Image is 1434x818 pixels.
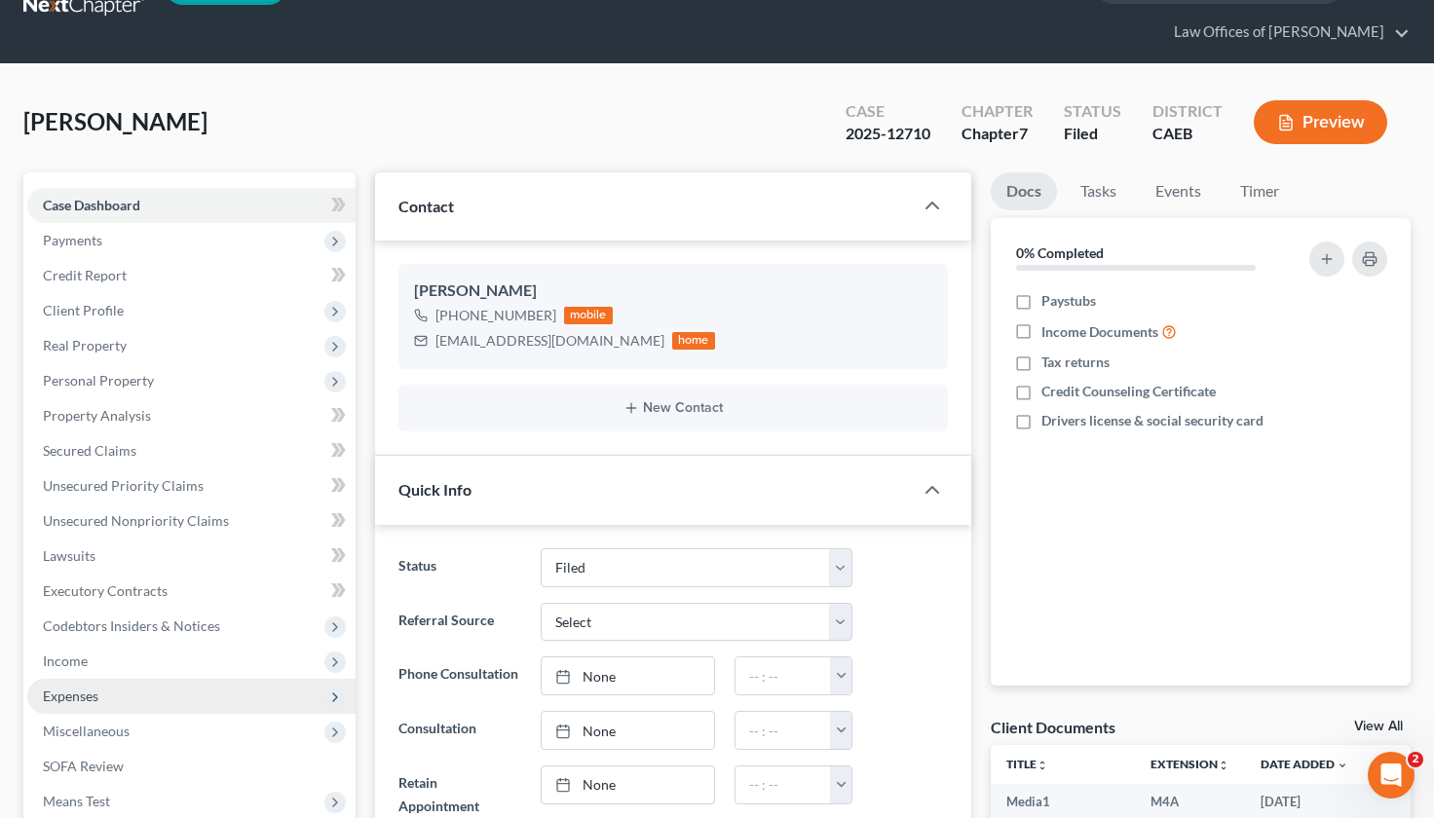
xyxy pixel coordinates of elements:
[389,656,531,695] label: Phone Consultation
[23,107,208,135] span: [PERSON_NAME]
[27,468,356,503] a: Unsecured Priority Claims
[1152,100,1223,123] div: District
[43,582,168,599] span: Executory Contracts
[846,123,930,145] div: 2025-12710
[398,197,454,215] span: Contact
[1019,124,1028,142] span: 7
[736,657,832,694] input: -- : --
[1006,757,1048,771] a: Titleunfold_more
[43,337,127,353] span: Real Property
[991,717,1115,737] div: Client Documents
[1354,720,1403,733] a: View All
[1152,123,1223,145] div: CAEB
[1016,244,1104,261] strong: 0% Completed
[389,711,531,750] label: Consultation
[542,766,714,803] a: None
[43,232,102,248] span: Payments
[1164,15,1410,50] a: Law Offices of [PERSON_NAME]
[672,332,715,350] div: home
[27,749,356,784] a: SOFA Review
[435,306,556,325] div: [PHONE_NUMBER]
[435,331,664,351] div: [EMAIL_ADDRESS][DOMAIN_NAME]
[1041,411,1264,430] span: Drivers license & social security card
[43,547,95,564] span: Lawsuits
[846,100,930,123] div: Case
[542,657,714,694] a: None
[1254,100,1387,144] button: Preview
[389,603,531,642] label: Referral Source
[1225,172,1295,210] a: Timer
[1064,123,1121,145] div: Filed
[1218,760,1229,771] i: unfold_more
[43,407,151,424] span: Property Analysis
[398,480,472,499] span: Quick Info
[962,100,1033,123] div: Chapter
[27,188,356,223] a: Case Dashboard
[542,712,714,749] a: None
[27,503,356,539] a: Unsecured Nonpriority Claims
[1151,757,1229,771] a: Extensionunfold_more
[43,758,124,774] span: SOFA Review
[43,652,88,669] span: Income
[27,398,356,433] a: Property Analysis
[1064,100,1121,123] div: Status
[27,539,356,574] a: Lawsuits
[1065,172,1132,210] a: Tasks
[43,372,154,389] span: Personal Property
[43,197,140,213] span: Case Dashboard
[1368,752,1415,799] iframe: Intercom live chat
[736,712,832,749] input: -- : --
[564,307,613,324] div: mobile
[1261,757,1348,771] a: Date Added expand_more
[1140,172,1217,210] a: Events
[43,723,130,739] span: Miscellaneous
[1041,291,1096,311] span: Paystubs
[43,302,124,318] span: Client Profile
[1408,752,1423,767] span: 2
[43,267,127,283] span: Credit Report
[43,617,220,634] span: Codebtors Insiders & Notices
[991,172,1057,210] a: Docs
[43,477,204,494] span: Unsecured Priority Claims
[1041,322,1158,342] span: Income Documents
[962,123,1033,145] div: Chapter
[43,442,136,459] span: Secured Claims
[27,433,356,468] a: Secured Claims
[1041,353,1110,372] span: Tax returns
[1041,382,1216,401] span: Credit Counseling Certificate
[43,793,110,809] span: Means Test
[27,574,356,609] a: Executory Contracts
[414,400,932,416] button: New Contact
[43,688,98,704] span: Expenses
[1037,760,1048,771] i: unfold_more
[27,258,356,293] a: Credit Report
[736,766,832,803] input: -- : --
[389,548,531,587] label: Status
[414,279,932,303] div: [PERSON_NAME]
[1337,760,1348,771] i: expand_more
[43,512,229,529] span: Unsecured Nonpriority Claims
